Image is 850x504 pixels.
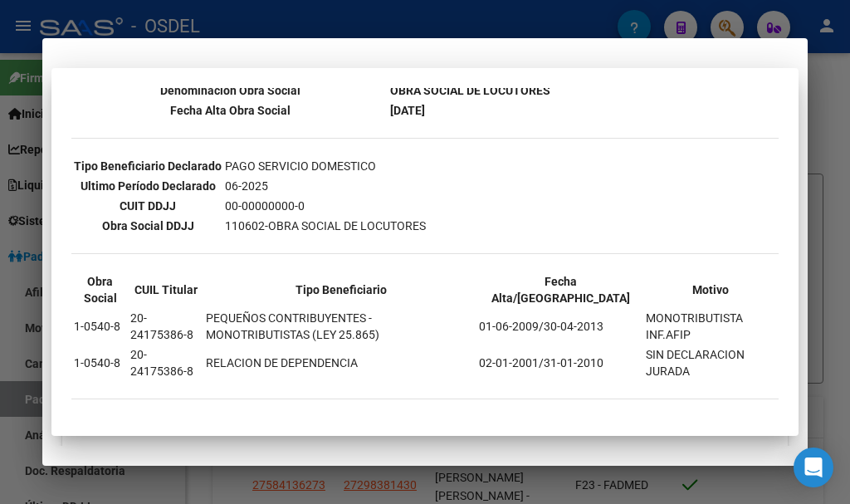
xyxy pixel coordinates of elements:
[224,157,427,175] td: PAGO SERVICIO DOMESTICO
[73,309,128,344] td: 1-0540-8
[645,309,777,344] td: MONOTRIBUTISTA INF.AFIP
[478,309,642,344] td: 01-06-2009/30-04-2013
[224,197,427,215] td: 00-00000000-0
[390,104,425,117] b: [DATE]
[129,309,204,344] td: 20-24175386-8
[73,101,388,120] th: Fecha Alta Obra Social
[478,345,642,380] td: 02-01-2001/31-01-2010
[205,272,476,307] th: Tipo Beneficiario
[794,448,833,487] div: Open Intercom Messenger
[73,345,128,380] td: 1-0540-8
[390,84,550,97] b: OBRA SOCIAL DE LOCUTORES
[205,345,476,380] td: RELACION DE DEPENDENCIA
[645,345,777,380] td: SIN DECLARACION JURADA
[129,272,204,307] th: CUIL Titular
[73,217,222,235] th: Obra Social DDJJ
[224,177,427,195] td: 06-2025
[73,197,222,215] th: CUIT DDJJ
[73,177,222,195] th: Ultimo Período Declarado
[73,272,128,307] th: Obra Social
[205,309,476,344] td: PEQUEÑOS CONTRIBUYENTES - MONOTRIBUTISTAS (LEY 25.865)
[224,217,427,235] td: 110602-OBRA SOCIAL DE LOCUTORES
[478,272,642,307] th: Fecha Alta/[GEOGRAPHIC_DATA]
[645,272,777,307] th: Motivo
[73,81,388,100] th: Denominación Obra Social
[73,157,222,175] th: Tipo Beneficiario Declarado
[129,345,204,380] td: 20-24175386-8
